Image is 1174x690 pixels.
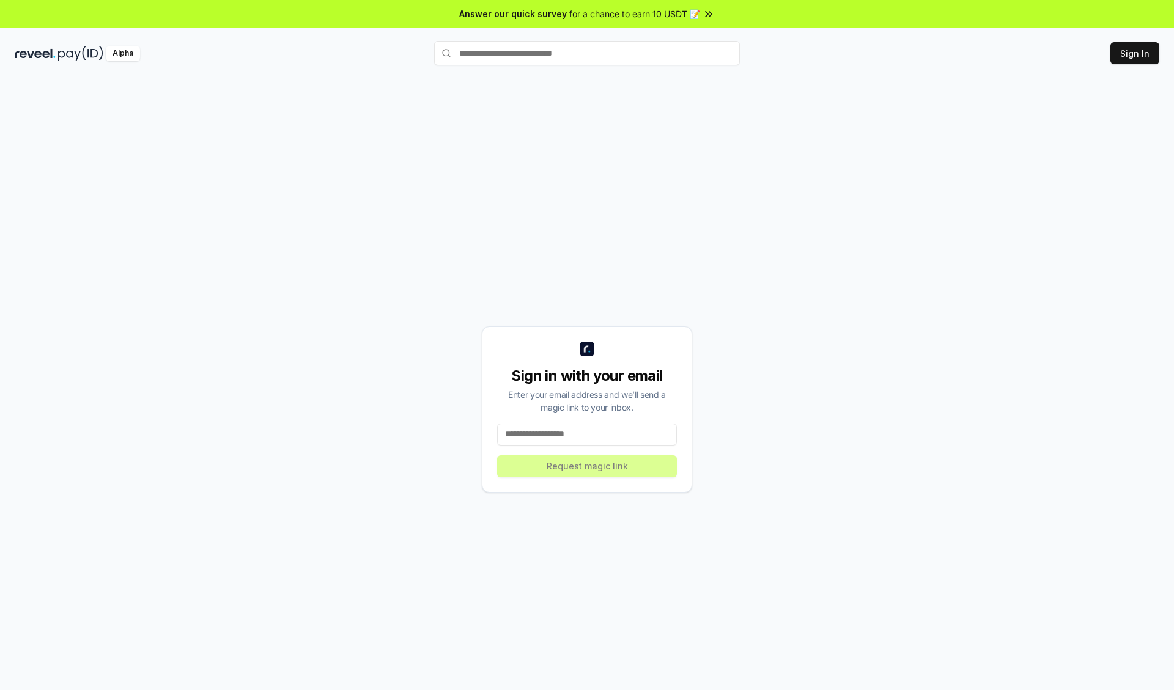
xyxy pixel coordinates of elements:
span: Answer our quick survey [459,7,567,20]
button: Sign In [1110,42,1159,64]
img: pay_id [58,46,103,61]
div: Enter your email address and we’ll send a magic link to your inbox. [497,388,677,414]
div: Alpha [106,46,140,61]
div: Sign in with your email [497,366,677,386]
span: for a chance to earn 10 USDT 📝 [569,7,700,20]
img: reveel_dark [15,46,56,61]
img: logo_small [580,342,594,356]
